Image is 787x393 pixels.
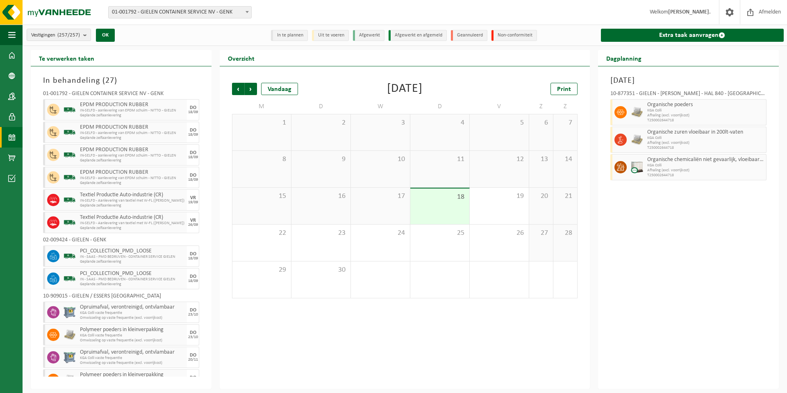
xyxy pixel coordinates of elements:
[80,333,185,338] span: KGA Colli vaste frequentie
[80,356,185,361] span: KGA Colli vaste frequentie
[80,198,185,203] span: IN-SELFD - Aanlevering van textiel met W-FL ([PERSON_NAME])
[188,178,198,182] div: 18/09
[647,102,764,108] span: Organische poeders
[80,221,185,226] span: IN-SELFD - Aanlevering van textiel met W-FL ([PERSON_NAME])
[647,157,764,163] span: Organische chemicaliën niet gevaarlijk, vloeibaar in IBC
[80,282,185,287] span: Geplande zelfaanlevering
[64,306,76,318] img: PB-AP-0800-MET-02-01
[188,155,198,159] div: 18/09
[220,50,263,66] h2: Overzicht
[414,193,465,202] span: 18
[80,102,185,108] span: EPDM PRODUCTION RUBBER
[80,131,185,136] span: IN-SELFD - aanlevering van EPDM schuim - NITTO - GIELEN
[64,374,76,386] img: LP-PA-00000-WDN-11
[80,327,185,333] span: Polymeer poeders in kleinverpakking
[64,149,76,161] img: BL-SO-LV
[296,229,346,238] span: 23
[80,153,185,158] span: IN-SELFD - aanlevering van EPDM schuim - NITTO - GIELEN
[470,99,529,114] td: V
[550,83,578,95] a: Print
[80,248,185,254] span: PCI_COLLECTION_PMD_LOOSE
[610,91,767,99] div: 10-877351 - GIELEN - [PERSON_NAME] - HAL 840 - [GEOGRAPHIC_DATA]
[64,351,76,363] img: PB-AP-0800-MET-02-01
[80,349,185,356] span: Opruimafval, verontreinigd, ontvlambaar
[80,316,185,320] span: Omwisseling op vaste frequentie (excl. voorrijkost)
[647,173,764,178] span: T250002644718
[296,192,346,201] span: 16
[647,145,764,150] span: T250002644718
[533,155,549,164] span: 13
[188,223,198,227] div: 26/09
[27,29,91,41] button: Vestigingen(257/257)
[474,155,525,164] span: 12
[43,293,199,302] div: 10-909015 - GIELEN / ESSERS [GEOGRAPHIC_DATA]
[190,353,196,358] div: DO
[190,375,196,380] div: DO
[261,83,298,95] div: Vandaag
[64,216,76,229] img: BL-SO-LV
[598,50,650,66] h2: Dagplanning
[353,30,384,41] li: Afgewerkt
[647,118,764,123] span: T250002644718
[80,214,185,221] span: Textiel Productie Auto-industrie (CR)
[43,75,199,87] h3: In behandeling ( )
[355,229,406,238] span: 24
[237,229,287,238] span: 22
[296,118,346,127] span: 2
[80,108,185,113] span: IN-SELFD - aanlevering van EPDM schuim - NITTO - GIELEN
[190,274,196,279] div: DO
[387,83,423,95] div: [DATE]
[80,226,185,231] span: Geplande zelfaanlevering
[237,266,287,275] span: 29
[245,83,257,95] span: Volgende
[610,75,767,87] h3: [DATE]
[557,229,573,238] span: 28
[190,150,196,155] div: DO
[190,195,196,200] div: VR
[80,270,185,277] span: PCI_COLLECTION_PMD_LOOSE
[647,163,764,168] span: KGA Colli
[474,229,525,238] span: 26
[188,279,198,283] div: 18/09
[414,155,465,164] span: 11
[557,192,573,201] span: 21
[64,104,76,116] img: BL-SO-LV
[533,229,549,238] span: 27
[296,266,346,275] span: 30
[108,6,252,18] span: 01-001792 - GIELEN CONTAINER SERVICE NV - GENK
[451,30,487,41] li: Geannuleerd
[557,118,573,127] span: 7
[80,158,185,163] span: Geplande zelfaanlevering
[557,155,573,164] span: 14
[31,50,102,66] h2: Te verwerken taken
[237,155,287,164] span: 8
[80,338,185,343] span: Omwisseling op vaste frequentie (excl. voorrijkost)
[80,192,185,198] span: Textiel Productie Auto-industrie (CR)
[529,99,553,114] td: Z
[491,30,537,41] li: Non-conformiteit
[190,128,196,133] div: DO
[80,147,185,153] span: EPDM PRODUCTION RUBBER
[80,311,185,316] span: KGA Colli vaste frequentie
[80,361,185,366] span: Omwisseling op vaste frequentie (excl. voorrijkost)
[188,133,198,137] div: 18/09
[410,99,470,114] td: D
[631,106,643,118] img: LP-PA-00000-WDN-11
[351,99,410,114] td: W
[647,108,764,113] span: KGA Colli
[188,200,198,204] div: 19/09
[533,118,549,127] span: 6
[80,372,185,378] span: Polymeer poeders in kleinverpakking
[80,113,185,118] span: Geplande zelfaanlevering
[80,304,185,311] span: Opruimafval, verontreinigd, ontvlambaar
[237,118,287,127] span: 1
[232,99,291,114] td: M
[190,173,196,178] div: DO
[312,30,349,41] li: Uit te voeren
[237,192,287,201] span: 15
[188,335,198,339] div: 23/10
[271,30,308,41] li: In te plannen
[474,118,525,127] span: 5
[80,254,185,259] span: IN - SAAS - PMD BEDRIJVEN - CONTAINER SERVICE GIELEN
[190,218,196,223] div: VR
